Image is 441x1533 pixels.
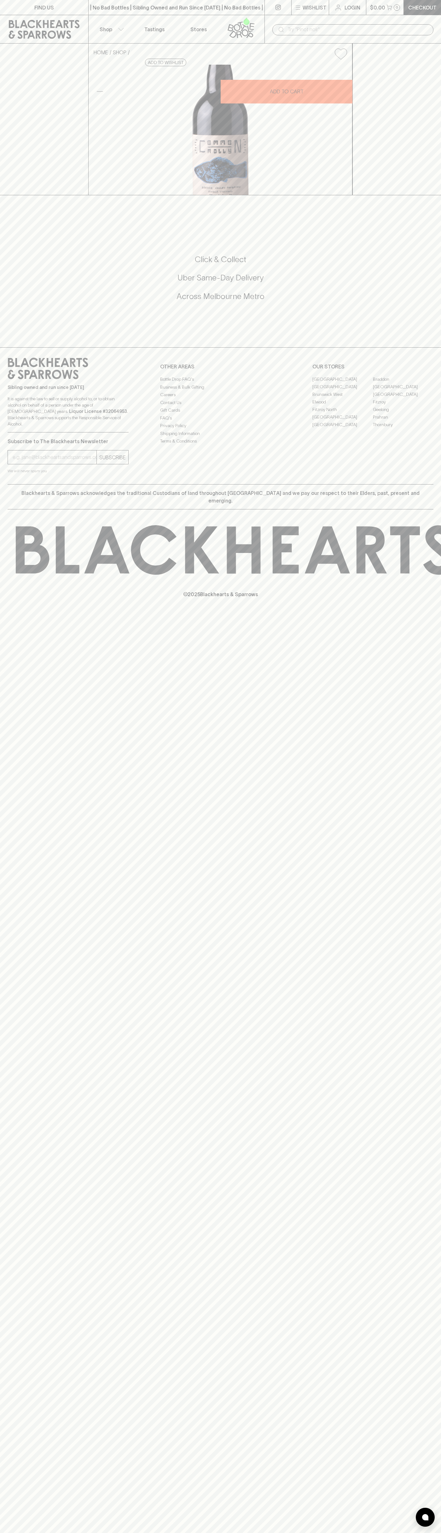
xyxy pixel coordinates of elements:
[160,391,281,399] a: Careers
[8,291,433,302] h5: Across Melbourne Metro
[94,50,108,55] a: HOME
[160,376,281,383] a: Bottle Drop FAQ's
[145,59,186,66] button: Add to wishlist
[89,65,352,195] img: 40908.png
[160,363,281,370] p: OTHER AREAS
[97,450,128,464] button: SUBSCRIBE
[160,422,281,430] a: Privacy Policy
[370,4,385,11] p: $0.00
[13,452,96,462] input: e.g. jane@blackheartsandsparrows.com.au
[332,46,350,62] button: Add to wishlist
[373,383,433,391] a: [GEOGRAPHIC_DATA]
[396,6,398,9] p: 0
[160,399,281,406] a: Contact Us
[8,273,433,283] h5: Uber Same-Day Delivery
[160,383,281,391] a: Business & Bulk Gifting
[373,391,433,398] a: [GEOGRAPHIC_DATA]
[8,384,129,391] p: Sibling owned and run since [DATE]
[312,406,373,413] a: Fitzroy North
[8,254,433,265] h5: Click & Collect
[312,391,373,398] a: Brunswick West
[373,375,433,383] a: Braddon
[373,413,433,421] a: Prahran
[221,80,352,103] button: ADD TO CART
[373,398,433,406] a: Fitzroy
[312,421,373,428] a: [GEOGRAPHIC_DATA]
[312,398,373,406] a: Elwood
[144,26,165,33] p: Tastings
[12,489,429,504] p: Blackhearts & Sparrows acknowledges the traditional Custodians of land throughout [GEOGRAPHIC_DAT...
[69,409,127,414] strong: Liquor License #32064953
[99,454,126,461] p: SUBSCRIBE
[160,407,281,414] a: Gift Cards
[160,414,281,422] a: FAQ's
[312,375,373,383] a: [GEOGRAPHIC_DATA]
[8,438,129,445] p: Subscribe to The Blackhearts Newsletter
[408,4,437,11] p: Checkout
[34,4,54,11] p: FIND US
[312,383,373,391] a: [GEOGRAPHIC_DATA]
[345,4,360,11] p: Login
[287,25,428,35] input: Try "Pinot noir"
[8,468,129,474] p: We will never spam you
[177,15,221,43] a: Stores
[160,438,281,445] a: Terms & Conditions
[303,4,327,11] p: Wishlist
[100,26,112,33] p: Shop
[422,1514,428,1520] img: bubble-icon
[312,413,373,421] a: [GEOGRAPHIC_DATA]
[160,430,281,437] a: Shipping Information
[8,229,433,335] div: Call to action block
[312,363,433,370] p: OUR STORES
[132,15,177,43] a: Tastings
[113,50,126,55] a: SHOP
[89,15,133,43] button: Shop
[8,396,129,427] p: It is against the law to sell or supply alcohol to, or to obtain alcohol on behalf of a person un...
[190,26,207,33] p: Stores
[270,88,304,95] p: ADD TO CART
[373,421,433,428] a: Thornbury
[373,406,433,413] a: Geelong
